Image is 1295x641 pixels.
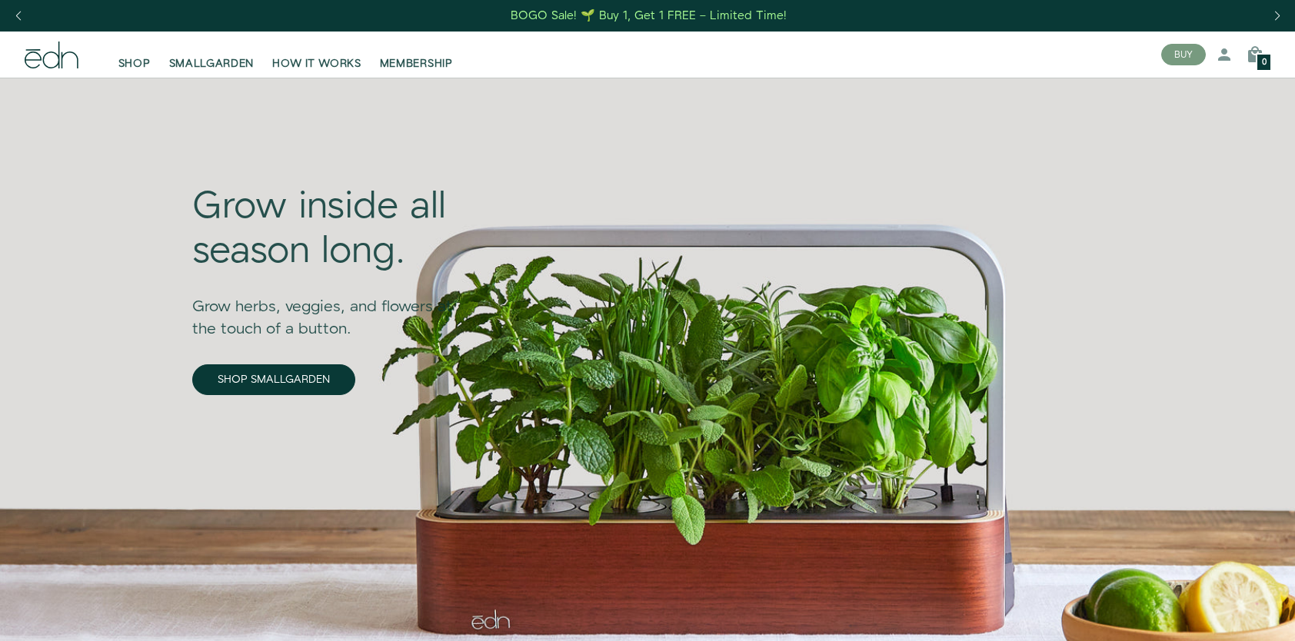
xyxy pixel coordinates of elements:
[371,38,462,71] a: MEMBERSHIP
[272,56,361,71] span: HOW IT WORKS
[160,38,264,71] a: SMALLGARDEN
[169,56,255,71] span: SMALLGARDEN
[511,8,787,24] div: BOGO Sale! 🌱 Buy 1, Get 1 FREE – Limited Time!
[192,185,475,274] div: Grow inside all season long.
[192,364,355,395] a: SHOP SMALLGARDEN
[1177,595,1280,633] iframe: Abre un widget desde donde se puede obtener más información
[118,56,151,71] span: SHOP
[263,38,370,71] a: HOW IT WORKS
[510,4,789,28] a: BOGO Sale! 🌱 Buy 1, Get 1 FREE – Limited Time!
[109,38,160,71] a: SHOP
[1262,58,1267,67] span: 0
[380,56,453,71] span: MEMBERSHIP
[192,274,475,340] div: Grow herbs, veggies, and flowers at the touch of a button.
[1161,44,1206,65] button: BUY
